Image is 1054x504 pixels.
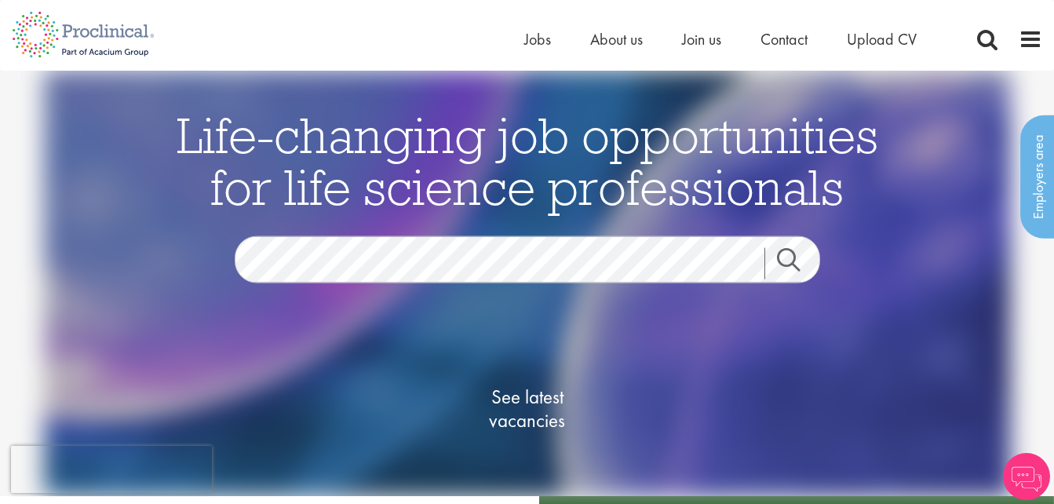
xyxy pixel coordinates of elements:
[11,446,212,493] iframe: reCAPTCHA
[44,71,1011,496] img: candidate home
[682,29,721,49] a: Join us
[764,248,832,279] a: Job search submit button
[449,323,606,495] a: See latestvacancies
[847,29,917,49] a: Upload CV
[760,29,808,49] a: Contact
[449,385,606,433] span: See latest vacancies
[524,29,551,49] a: Jobs
[1003,453,1050,500] img: Chatbot
[177,104,878,218] span: Life-changing job opportunities for life science professionals
[590,29,643,49] a: About us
